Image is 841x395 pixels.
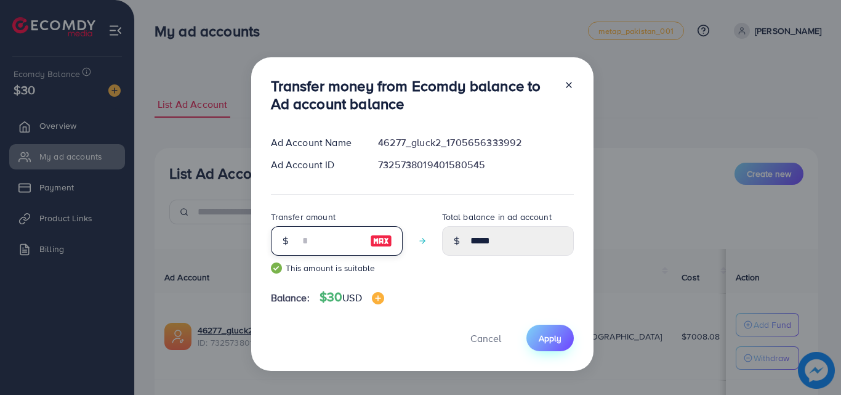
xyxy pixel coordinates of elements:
label: Transfer amount [271,211,336,223]
div: Ad Account ID [261,158,369,172]
h4: $30 [320,290,384,305]
img: image [370,234,392,248]
div: 46277_gluck2_1705656333992 [368,136,583,150]
button: Cancel [455,325,517,351]
div: 7325738019401580545 [368,158,583,172]
span: Cancel [470,332,501,345]
label: Total balance in ad account [442,211,552,223]
img: image [372,292,384,304]
span: Balance: [271,291,310,305]
button: Apply [526,325,574,351]
span: USD [342,291,361,304]
small: This amount is suitable [271,262,403,274]
div: Ad Account Name [261,136,369,150]
h3: Transfer money from Ecomdy balance to Ad account balance [271,77,554,113]
span: Apply [539,332,561,344]
img: guide [271,263,282,274]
